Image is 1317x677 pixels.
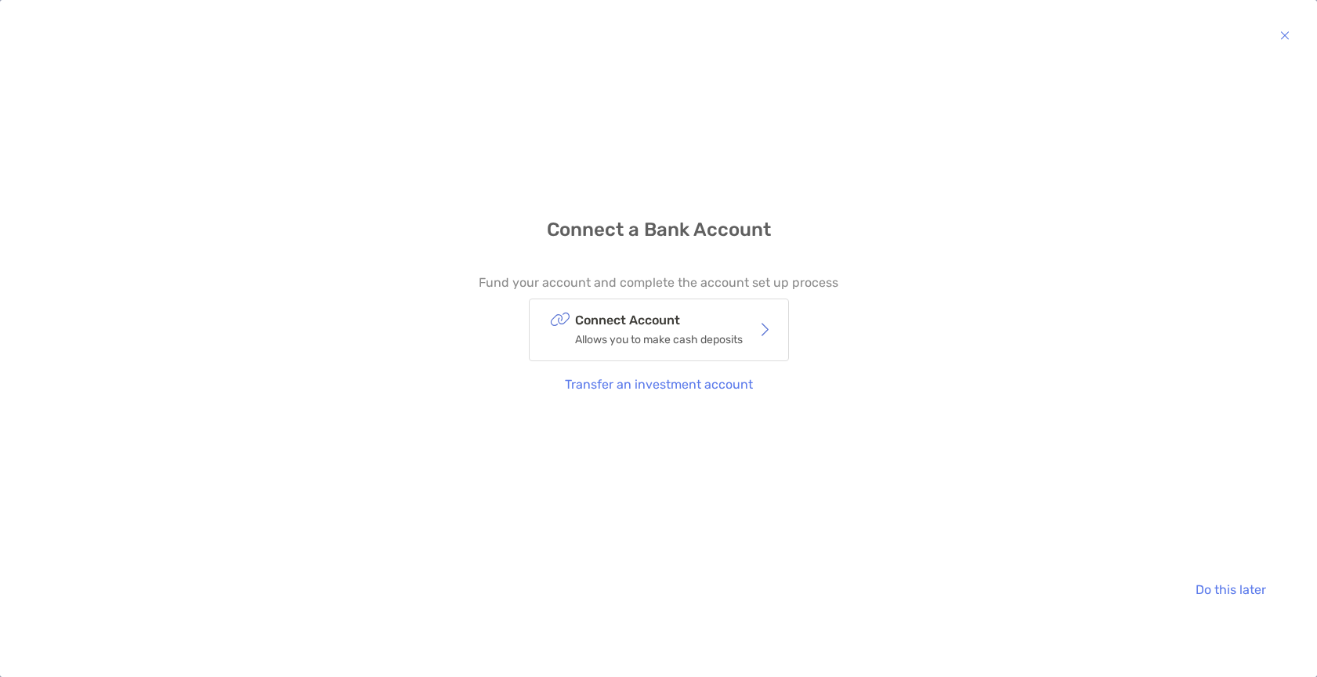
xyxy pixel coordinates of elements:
p: Connect Account [575,310,743,330]
p: Fund your account and complete the account set up process [479,273,838,292]
button: Connect AccountAllows you to make cash deposits [529,299,789,361]
h4: Connect a Bank Account [547,219,771,241]
p: Allows you to make cash deposits [575,330,743,349]
img: button icon [1280,26,1290,45]
button: Transfer an investment account [552,367,765,402]
button: Do this later [1183,572,1278,606]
